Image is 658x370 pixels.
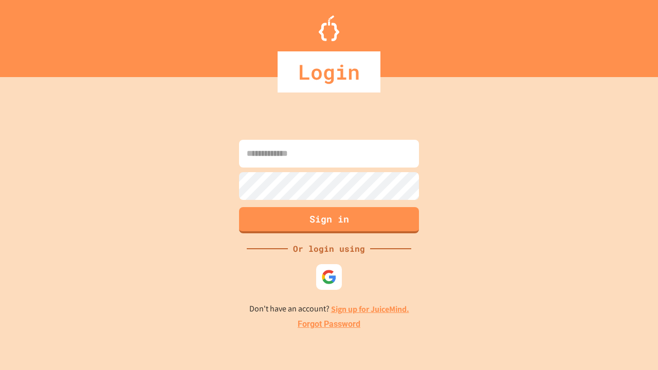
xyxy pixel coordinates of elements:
[331,304,409,314] a: Sign up for JuiceMind.
[321,269,337,285] img: google-icon.svg
[298,318,360,330] a: Forgot Password
[239,207,419,233] button: Sign in
[288,243,370,255] div: Or login using
[249,303,409,316] p: Don't have an account?
[319,15,339,41] img: Logo.svg
[278,51,380,92] div: Login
